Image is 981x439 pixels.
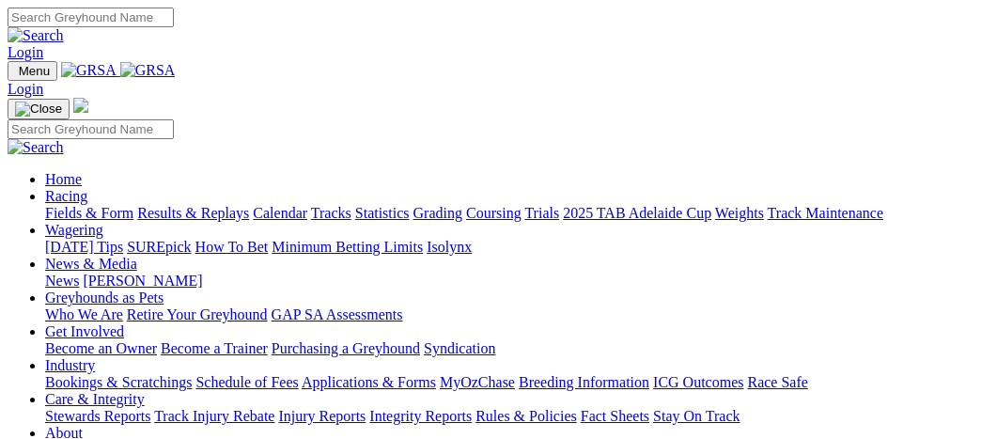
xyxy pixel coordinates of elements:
[653,408,740,424] a: Stay On Track
[524,205,559,221] a: Trials
[45,290,163,306] a: Greyhounds as Pets
[413,205,462,221] a: Grading
[475,408,577,424] a: Rules & Policies
[278,408,366,424] a: Injury Reports
[45,306,123,322] a: Who We Are
[653,374,743,390] a: ICG Outcomes
[83,273,202,289] a: [PERSON_NAME]
[45,306,973,323] div: Greyhounds as Pets
[369,408,472,424] a: Integrity Reports
[427,239,472,255] a: Isolynx
[45,357,95,373] a: Industry
[272,340,420,356] a: Purchasing a Greyhound
[8,119,174,139] input: Search
[8,99,70,119] button: Toggle navigation
[195,374,298,390] a: Schedule of Fees
[45,323,124,339] a: Get Involved
[127,239,191,255] a: SUREpick
[45,222,103,238] a: Wagering
[61,62,117,79] img: GRSA
[137,205,249,221] a: Results & Replays
[15,102,62,117] img: Close
[154,408,274,424] a: Track Injury Rebate
[45,171,82,187] a: Home
[73,98,88,113] img: logo-grsa-white.png
[715,205,764,221] a: Weights
[195,239,269,255] a: How To Bet
[45,239,123,255] a: [DATE] Tips
[19,64,50,78] span: Menu
[8,8,174,27] input: Search
[45,273,79,289] a: News
[272,306,403,322] a: GAP SA Assessments
[45,273,973,290] div: News & Media
[45,374,973,391] div: Industry
[581,408,649,424] a: Fact Sheets
[563,205,711,221] a: 2025 TAB Adelaide Cup
[8,81,43,97] a: Login
[45,205,133,221] a: Fields & Form
[45,408,973,425] div: Care & Integrity
[8,61,57,81] button: Toggle navigation
[8,44,43,60] a: Login
[424,340,495,356] a: Syndication
[127,306,268,322] a: Retire Your Greyhound
[311,205,351,221] a: Tracks
[45,188,87,204] a: Racing
[45,374,192,390] a: Bookings & Scratchings
[45,256,137,272] a: News & Media
[120,62,176,79] img: GRSA
[440,374,515,390] a: MyOzChase
[45,340,157,356] a: Become an Owner
[45,408,150,424] a: Stewards Reports
[302,374,436,390] a: Applications & Forms
[8,27,64,44] img: Search
[45,391,145,407] a: Care & Integrity
[253,205,307,221] a: Calendar
[355,205,410,221] a: Statistics
[161,340,268,356] a: Become a Trainer
[747,374,807,390] a: Race Safe
[45,239,973,256] div: Wagering
[519,374,649,390] a: Breeding Information
[768,205,883,221] a: Track Maintenance
[466,205,522,221] a: Coursing
[45,205,973,222] div: Racing
[8,139,64,156] img: Search
[272,239,423,255] a: Minimum Betting Limits
[45,340,973,357] div: Get Involved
